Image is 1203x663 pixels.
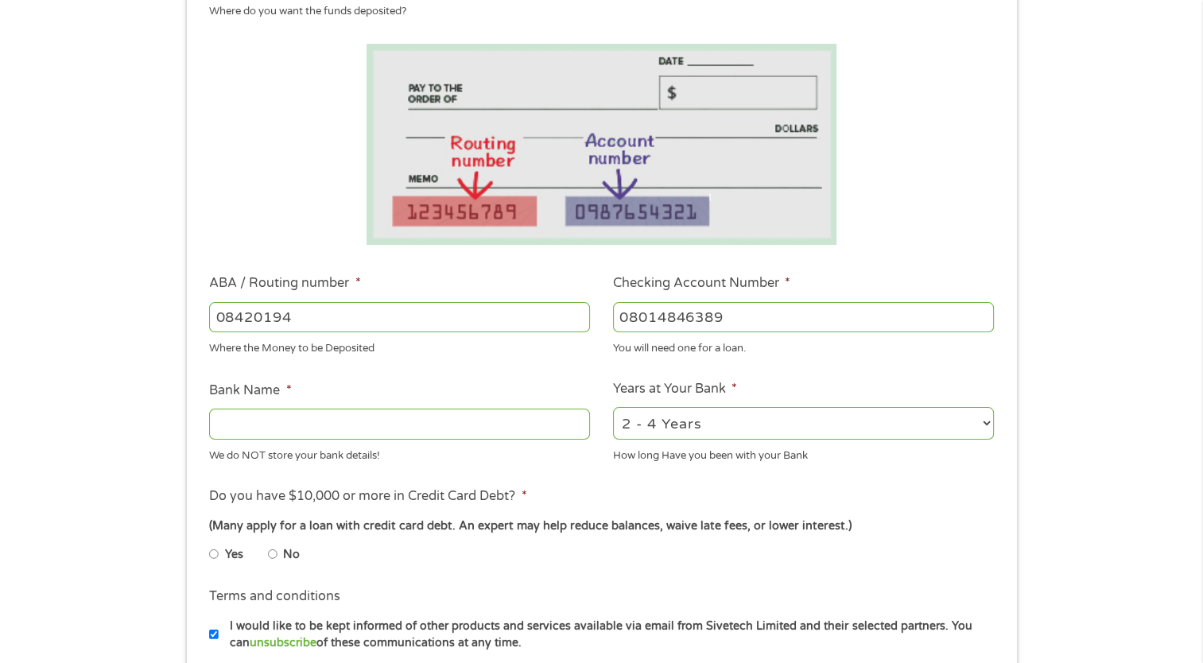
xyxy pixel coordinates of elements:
[225,546,243,564] label: Yes
[209,488,526,505] label: Do you have $10,000 or more in Credit Card Debt?
[209,335,590,357] div: Where the Money to be Deposited
[209,275,360,292] label: ABA / Routing number
[209,588,340,605] label: Terms and conditions
[613,335,994,357] div: You will need one for a loan.
[209,382,291,399] label: Bank Name
[209,4,982,20] div: Where do you want the funds deposited?
[367,44,837,245] img: Routing number location
[209,302,590,332] input: 263177916
[613,442,994,463] div: How long Have you been with your Bank
[613,302,994,332] input: 345634636
[250,636,316,649] a: unsubscribe
[283,546,300,564] label: No
[219,618,999,652] label: I would like to be kept informed of other products and services available via email from Sivetech...
[613,381,737,397] label: Years at Your Bank
[209,518,993,535] div: (Many apply for a loan with credit card debt. An expert may help reduce balances, waive late fees...
[209,442,590,463] div: We do NOT store your bank details!
[613,275,790,292] label: Checking Account Number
